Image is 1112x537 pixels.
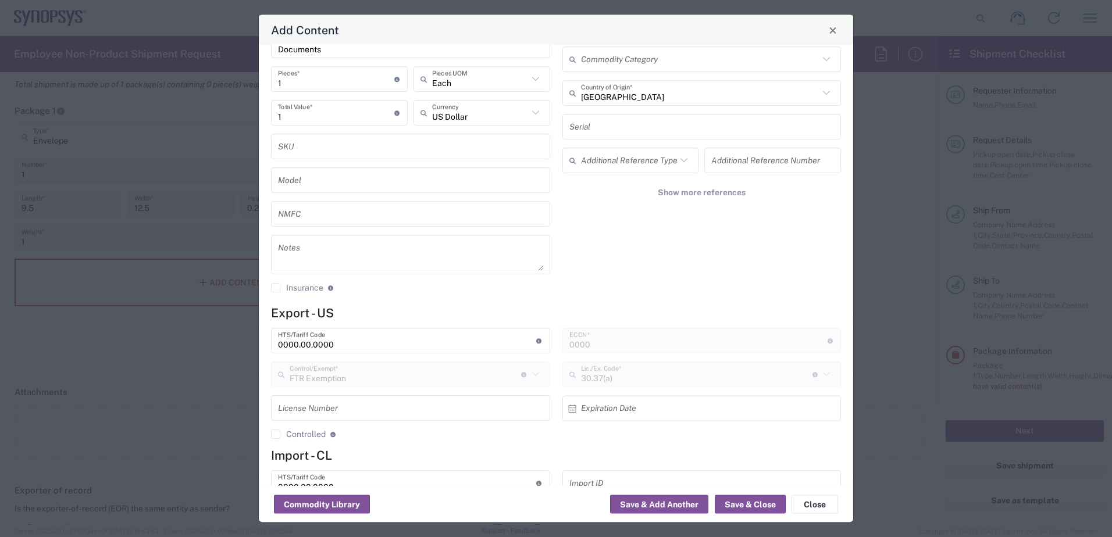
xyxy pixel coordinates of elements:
label: Controlled [271,430,326,439]
button: Save & Add Another [610,495,708,514]
h4: Export - US [271,306,841,320]
h4: Import - CL [271,448,841,463]
h4: Add Content [271,22,339,38]
button: Save & Close [715,495,786,514]
span: Show more references [658,187,746,198]
button: Commodity Library [274,495,370,514]
button: Close [792,495,838,514]
button: Close [825,22,841,38]
label: Insurance [271,284,323,293]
